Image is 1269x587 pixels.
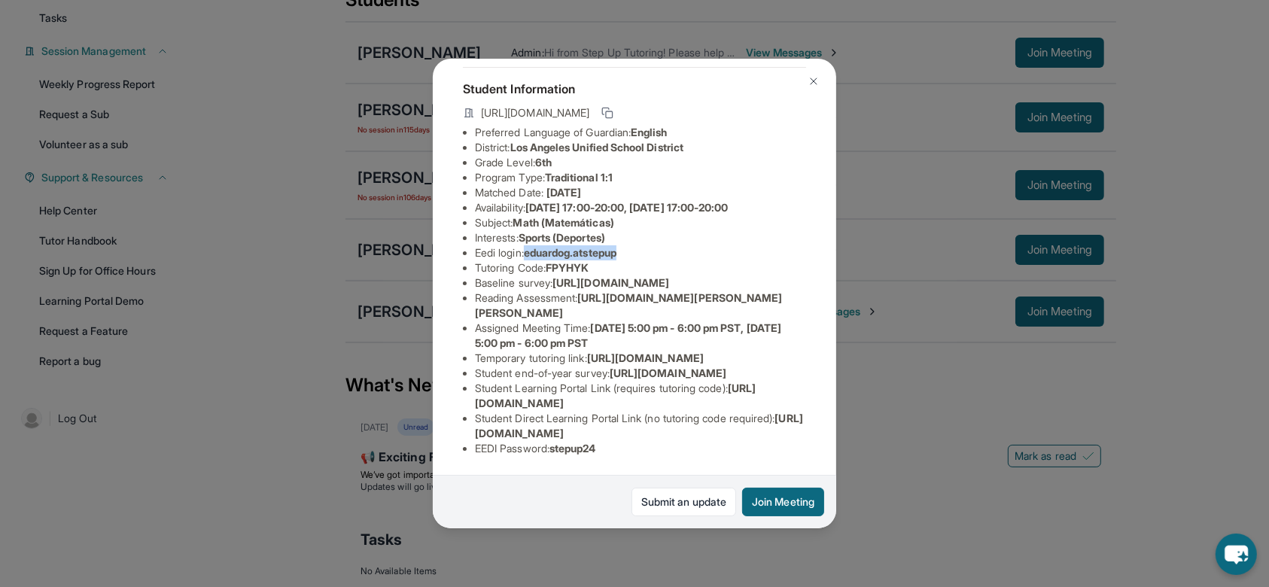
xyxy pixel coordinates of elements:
[742,488,824,516] button: Join Meeting
[475,170,806,185] li: Program Type:
[587,351,704,364] span: [URL][DOMAIN_NAME]
[475,185,806,200] li: Matched Date:
[475,366,806,381] li: Student end-of-year survey :
[481,105,589,120] span: [URL][DOMAIN_NAME]
[475,245,806,260] li: Eedi login :
[463,80,806,98] h4: Student Information
[546,261,589,274] span: FPYHYK
[475,140,806,155] li: District:
[475,291,783,319] span: [URL][DOMAIN_NAME][PERSON_NAME][PERSON_NAME]
[610,366,726,379] span: [URL][DOMAIN_NAME]
[545,171,613,184] span: Traditional 1:1
[475,230,806,245] li: Interests :
[549,442,596,455] span: stepup24
[631,488,736,516] a: Submit an update
[631,126,668,138] span: English
[552,276,669,289] span: [URL][DOMAIN_NAME]
[808,75,820,87] img: Close Icon
[1216,534,1257,575] button: chat-button
[475,200,806,215] li: Availability:
[598,104,616,122] button: Copy link
[510,141,683,154] span: Los Angeles Unified School District
[475,351,806,366] li: Temporary tutoring link :
[475,381,806,411] li: Student Learning Portal Link (requires tutoring code) :
[475,125,806,140] li: Preferred Language of Guardian:
[475,215,806,230] li: Subject :
[535,156,552,169] span: 6th
[475,260,806,275] li: Tutoring Code :
[475,441,806,456] li: EEDI Password :
[524,246,616,259] span: eduardog.atstepup
[475,290,806,321] li: Reading Assessment :
[546,186,581,199] span: [DATE]
[475,155,806,170] li: Grade Level:
[513,216,614,229] span: Math (Matemáticas)
[475,321,806,351] li: Assigned Meeting Time :
[475,275,806,290] li: Baseline survey :
[525,201,729,214] span: [DATE] 17:00-20:00, [DATE] 17:00-20:00
[475,321,781,349] span: [DATE] 5:00 pm - 6:00 pm PST, [DATE] 5:00 pm - 6:00 pm PST
[519,231,605,244] span: Sports (Deportes)
[475,411,806,441] li: Student Direct Learning Portal Link (no tutoring code required) :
